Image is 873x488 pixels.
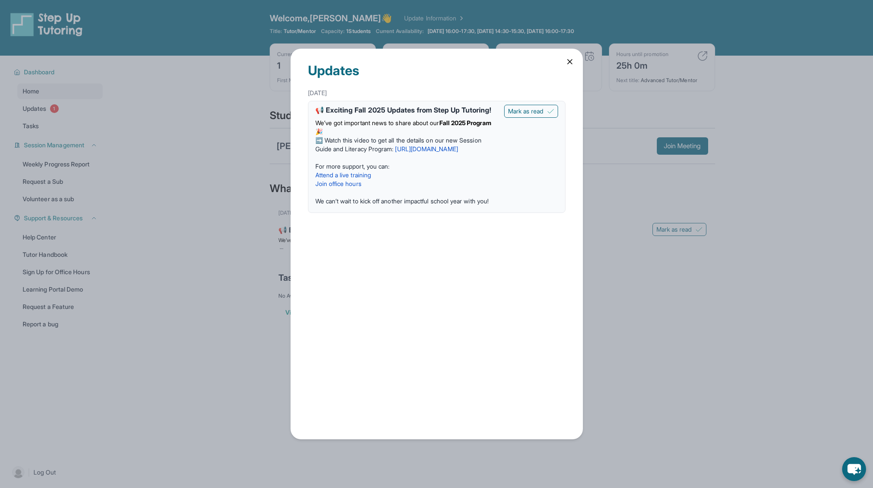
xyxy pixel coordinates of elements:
[504,105,558,118] button: Mark as read
[315,119,439,126] span: We’ve got important news to share about our
[547,108,554,115] img: Mark as read
[315,180,361,187] a: Join office hours
[308,49,565,85] div: Updates
[315,105,497,115] div: 📢 Exciting Fall 2025 Updates from Step Up Tutoring!
[395,145,458,153] a: [URL][DOMAIN_NAME]
[439,119,491,126] strong: Fall 2025 Program
[315,197,497,206] p: We can’t wait to kick off another impactful school year with you!
[842,457,866,481] button: chat-button
[308,85,565,101] div: [DATE]
[508,107,544,116] span: Mark as read
[315,163,390,170] span: For more support, you can:
[315,136,497,153] p: ➡️ Watch this video to get all the details on our new Session Guide and Literacy Program:
[315,171,371,179] a: Attend a live training
[315,128,323,135] span: 🎉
